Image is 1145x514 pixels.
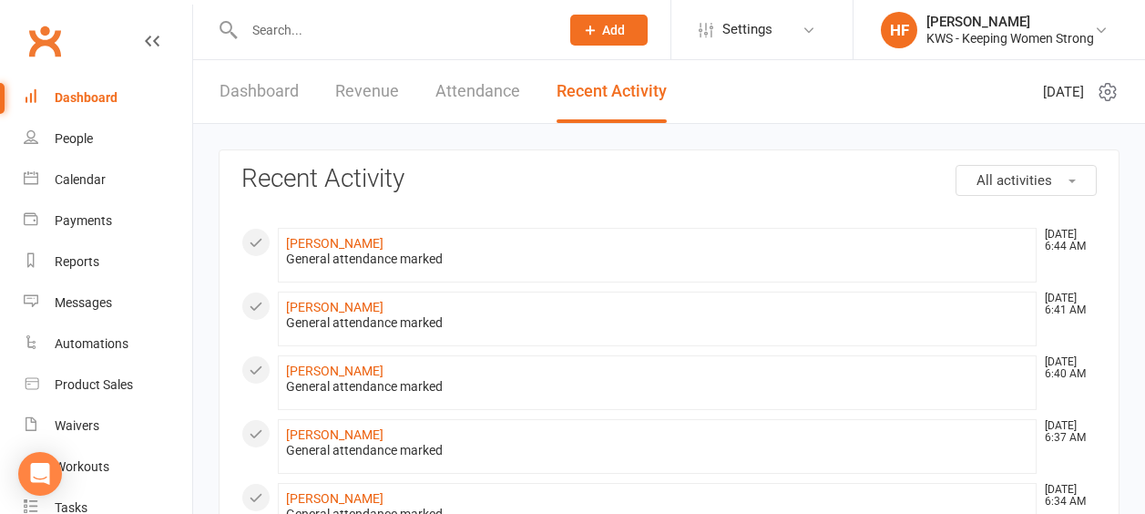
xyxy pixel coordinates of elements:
div: Product Sales [55,377,133,392]
time: [DATE] 6:40 AM [1036,356,1096,380]
time: [DATE] 6:41 AM [1036,293,1096,316]
time: [DATE] 6:37 AM [1036,420,1096,444]
a: Recent Activity [557,60,667,123]
a: [PERSON_NAME] [286,236,383,251]
a: [PERSON_NAME] [286,300,383,314]
a: Waivers [24,406,192,447]
a: Attendance [435,60,520,123]
button: Add [570,15,648,46]
a: People [24,118,192,159]
a: Messages [24,283,192,324]
span: All activities [976,172,1052,189]
time: [DATE] 6:44 AM [1036,229,1096,252]
a: [PERSON_NAME] [286,491,383,506]
input: Search... [239,17,547,43]
div: General attendance marked [286,315,1028,331]
a: Automations [24,324,192,365]
div: Dashboard [55,90,118,105]
div: Open Intercom Messenger [18,452,62,496]
div: Reports [55,254,99,269]
div: Calendar [55,172,106,187]
div: Messages [55,295,112,310]
div: KWS - Keeping Women Strong [926,30,1094,46]
a: Workouts [24,447,192,488]
div: HF [881,12,917,48]
div: Waivers [55,418,99,433]
div: General attendance marked [286,252,1028,267]
a: Dashboard [220,60,299,123]
span: [DATE] [1043,81,1084,103]
div: People [55,131,93,146]
a: Payments [24,200,192,242]
a: Product Sales [24,365,192,406]
a: Dashboard [24,77,192,118]
a: Calendar [24,159,192,200]
div: General attendance marked [286,443,1028,458]
div: Payments [55,213,112,228]
a: [PERSON_NAME] [286,427,383,442]
h3: Recent Activity [241,165,1097,193]
a: Reports [24,242,192,283]
div: [PERSON_NAME] [926,14,1094,30]
a: Clubworx [22,18,67,64]
span: Add [602,23,625,37]
div: Automations [55,336,128,351]
div: General attendance marked [286,379,1028,395]
span: Settings [722,9,772,50]
time: [DATE] 6:34 AM [1036,484,1096,508]
button: All activities [956,165,1097,196]
a: Revenue [335,60,399,123]
a: [PERSON_NAME] [286,364,383,378]
div: Workouts [55,459,109,474]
